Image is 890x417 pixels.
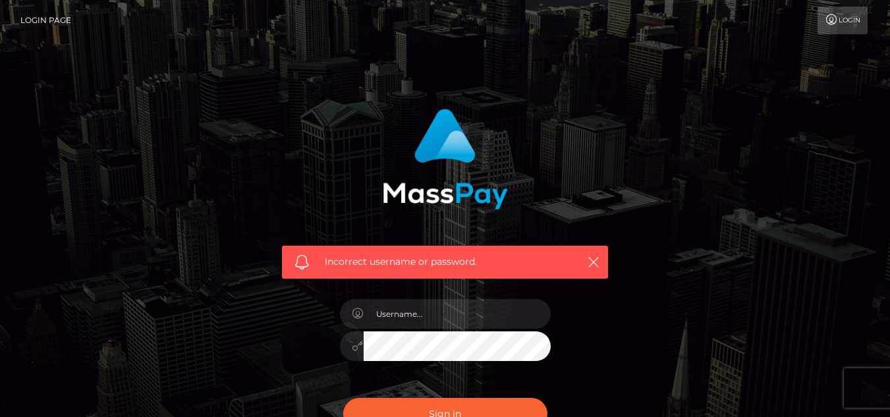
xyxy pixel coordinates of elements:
[325,255,565,269] span: Incorrect username or password.
[364,299,551,329] input: Username...
[818,7,868,34] a: Login
[20,7,71,34] a: Login Page
[383,109,508,209] img: MassPay Login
